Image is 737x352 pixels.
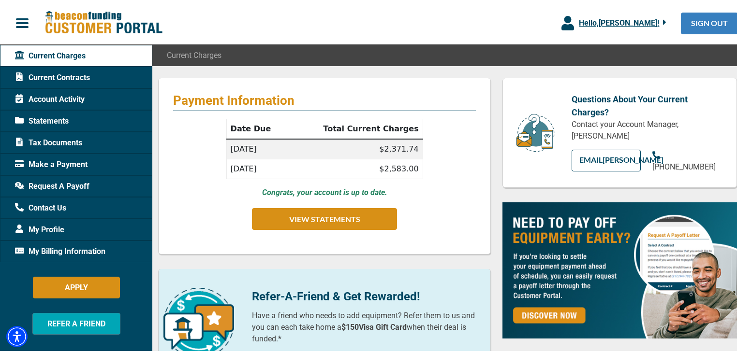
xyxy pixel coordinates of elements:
a: EMAIL[PERSON_NAME] [572,148,641,170]
span: My Billing Information [15,244,105,256]
p: Refer-A-Friend & Get Rewarded! [252,286,476,304]
img: Beacon Funding Customer Portal Logo [44,9,162,34]
p: Congrats, your account is up to date. [262,185,387,197]
span: Tax Documents [15,136,82,147]
span: Current Charges [15,49,86,60]
span: Request A Payoff [15,179,89,191]
img: customer-service.png [514,112,557,152]
span: Current Contracts [15,70,90,82]
td: [DATE] [226,158,289,178]
td: [DATE] [226,138,289,158]
a: [PHONE_NUMBER] [652,148,722,171]
p: Contact your Account Manager, [PERSON_NAME] [572,117,722,141]
button: APPLY [33,275,120,297]
button: REFER A FRIEND [32,311,120,333]
p: Payment Information [173,91,476,107]
span: Make a Payment [15,157,88,169]
span: Current Charges [167,48,221,60]
b: $150 Visa Gift Card [341,321,407,330]
span: Account Activity [15,92,85,104]
th: Date Due [226,118,289,138]
td: $2,583.00 [289,158,423,178]
p: Have a friend who needs to add equipment? Refer them to us and you can each take home a when thei... [252,309,476,343]
span: Contact Us [15,201,66,212]
span: Hello, [PERSON_NAME] ! [579,17,659,26]
th: Total Current Charges [289,118,423,138]
div: Accessibility Menu [6,324,28,346]
span: My Profile [15,223,64,234]
p: Questions About Your Current Charges? [572,91,722,117]
span: Statements [15,114,69,126]
td: $2,371.74 [289,138,423,158]
button: VIEW STATEMENTS [252,207,397,228]
span: [PHONE_NUMBER] [652,161,716,170]
img: payoff-ad-px.jpg [502,201,737,337]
